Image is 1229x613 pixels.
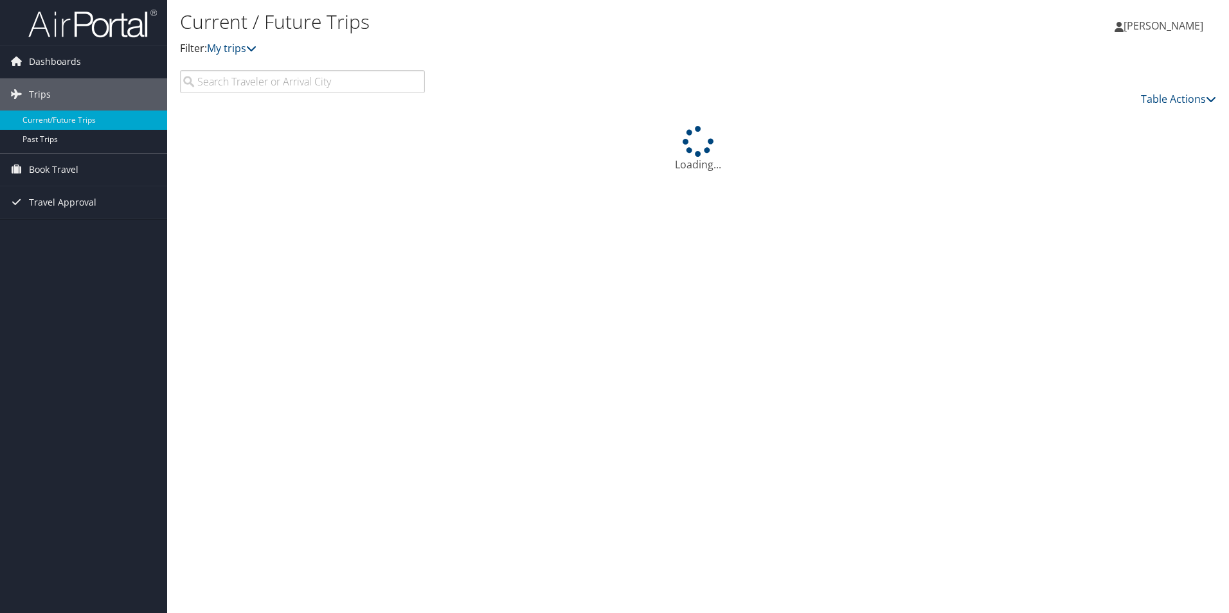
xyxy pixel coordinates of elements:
input: Search Traveler or Arrival City [180,70,425,93]
span: Travel Approval [29,186,96,218]
h1: Current / Future Trips [180,8,871,35]
p: Filter: [180,40,871,57]
span: [PERSON_NAME] [1124,19,1203,33]
a: Table Actions [1141,92,1216,106]
span: Dashboards [29,46,81,78]
a: [PERSON_NAME] [1115,6,1216,45]
span: Book Travel [29,154,78,186]
span: Trips [29,78,51,111]
a: My trips [207,41,256,55]
img: airportal-logo.png [28,8,157,39]
div: Loading... [180,126,1216,172]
